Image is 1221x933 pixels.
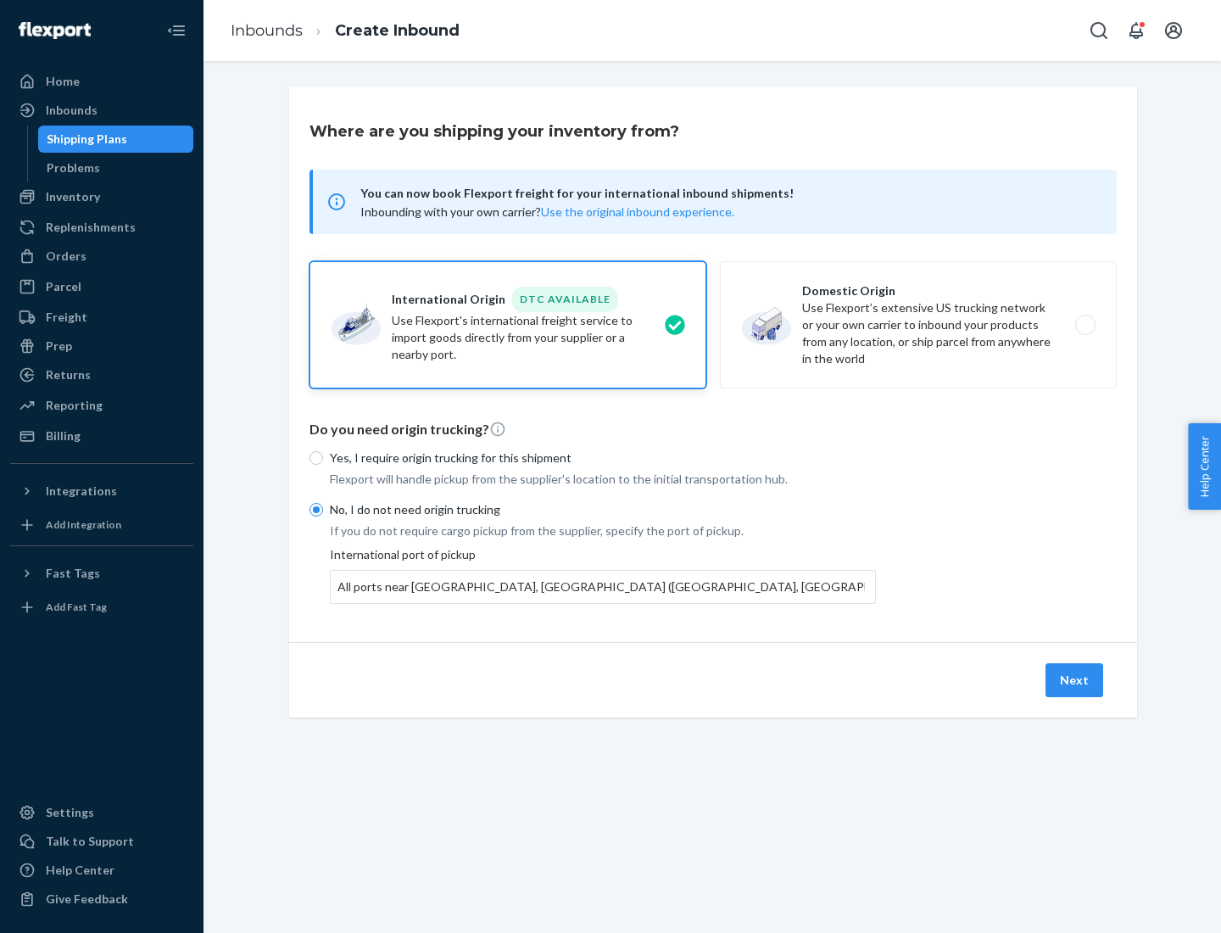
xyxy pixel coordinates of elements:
[330,546,876,604] div: International port of pickup
[309,451,323,465] input: Yes, I require origin trucking for this shipment
[10,214,193,241] a: Replenishments
[10,799,193,826] a: Settings
[10,304,193,331] a: Freight
[10,511,193,539] a: Add Integration
[46,309,87,326] div: Freight
[335,21,460,40] a: Create Inbound
[46,483,117,500] div: Integrations
[46,338,72,355] div: Prep
[10,392,193,419] a: Reporting
[330,471,876,488] p: Flexport will handle pickup from the supplier's location to the initial transportation hub.
[10,594,193,621] a: Add Fast Tag
[38,126,194,153] a: Shipping Plans
[10,361,193,388] a: Returns
[46,862,114,879] div: Help Center
[1188,423,1221,510] button: Help Center
[10,478,193,505] button: Integrations
[38,154,194,182] a: Problems
[1119,14,1153,47] button: Open notifications
[46,188,100,205] div: Inventory
[46,73,80,90] div: Home
[46,565,100,582] div: Fast Tags
[46,517,121,532] div: Add Integration
[330,501,876,518] p: No, I do not need origin trucking
[1045,663,1103,697] button: Next
[10,97,193,124] a: Inbounds
[46,248,86,265] div: Orders
[360,204,734,219] span: Inbounding with your own carrier?
[541,204,734,221] button: Use the original inbound experience.
[46,600,107,614] div: Add Fast Tag
[360,183,1096,204] span: You can now book Flexport freight for your international inbound shipments!
[10,68,193,95] a: Home
[47,159,100,176] div: Problems
[47,131,127,148] div: Shipping Plans
[10,857,193,884] a: Help Center
[46,397,103,414] div: Reporting
[159,14,193,47] button: Close Navigation
[231,21,303,40] a: Inbounds
[10,183,193,210] a: Inventory
[46,366,91,383] div: Returns
[46,278,81,295] div: Parcel
[46,804,94,821] div: Settings
[19,22,91,39] img: Flexport logo
[1082,14,1116,47] button: Open Search Box
[46,833,134,850] div: Talk to Support
[46,219,136,236] div: Replenishments
[330,450,876,466] p: Yes, I require origin trucking for this shipment
[10,828,193,855] a: Talk to Support
[10,273,193,300] a: Parcel
[46,891,128,908] div: Give Feedback
[10,886,193,913] button: Give Feedback
[10,560,193,587] button: Fast Tags
[46,102,98,119] div: Inbounds
[330,522,876,539] p: If you do not require cargo pickup from the supplier, specify the port of pickup.
[1157,14,1190,47] button: Open account menu
[10,332,193,360] a: Prep
[46,427,81,444] div: Billing
[10,422,193,450] a: Billing
[309,503,323,517] input: No, I do not need origin trucking
[10,243,193,270] a: Orders
[309,120,679,142] h3: Where are you shipping your inventory from?
[217,6,473,56] ol: breadcrumbs
[309,420,1117,439] p: Do you need origin trucking?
